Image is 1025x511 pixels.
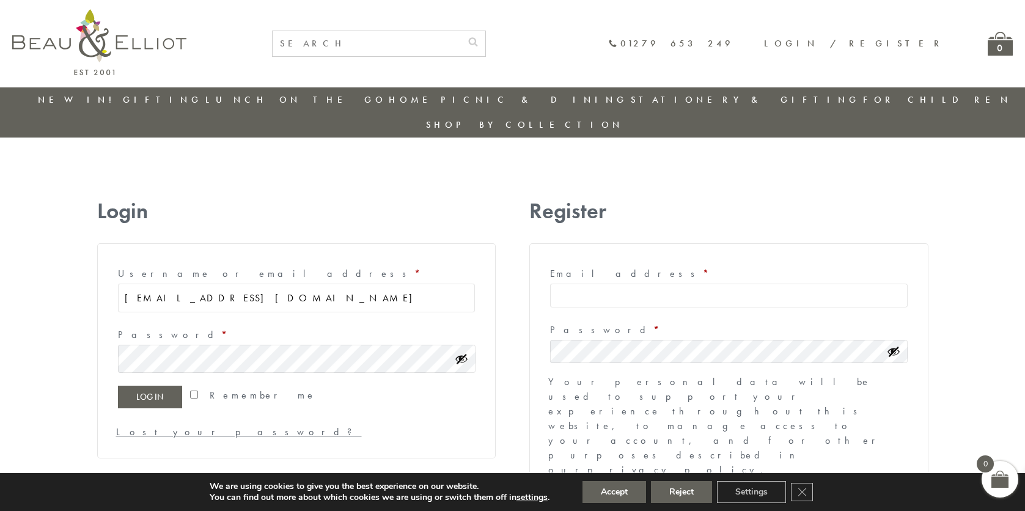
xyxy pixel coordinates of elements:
[550,320,908,340] label: Password
[587,463,760,476] a: privacy policy
[38,94,120,106] a: New in!
[123,94,202,106] a: Gifting
[550,264,908,284] label: Email address
[97,199,496,224] h2: Login
[582,481,646,503] button: Accept
[441,94,628,106] a: Picnic & Dining
[608,39,733,49] a: 01279 653 249
[210,481,549,492] p: We are using cookies to give you the best experience on our website.
[190,391,198,399] input: Remember me
[764,37,945,50] a: Login / Register
[863,94,1012,106] a: For Children
[426,119,623,131] a: Shop by collection
[516,492,548,503] button: settings
[529,199,928,224] h2: Register
[210,492,549,503] p: You can find out more about which cookies we are using or switch them off in .
[389,94,438,106] a: Home
[988,32,1013,56] a: 0
[12,9,186,75] img: logo
[977,455,994,472] span: 0
[548,375,909,477] p: Your personal data will be used to support your experience throughout this website, to manage acc...
[116,425,362,438] a: Lost your password?
[118,264,476,284] label: Username or email address
[455,352,468,366] button: Show password
[631,94,860,106] a: Stationery & Gifting
[205,94,386,106] a: Lunch On The Go
[273,31,461,56] input: SEARCH
[210,389,316,402] span: Remember me
[791,483,813,501] button: Close GDPR Cookie Banner
[118,386,182,408] button: Log in
[717,481,786,503] button: Settings
[118,325,476,345] label: Password
[887,345,900,358] button: Show password
[651,481,712,503] button: Reject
